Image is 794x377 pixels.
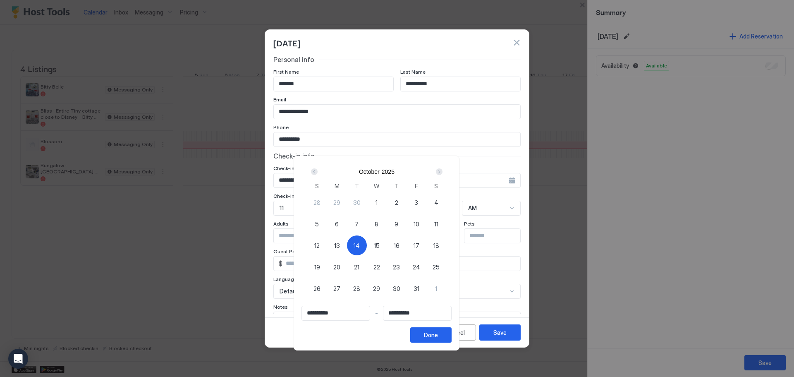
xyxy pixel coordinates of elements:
[433,263,440,271] span: 25
[354,263,359,271] span: 21
[309,167,320,177] button: Prev
[407,279,426,298] button: 31
[434,220,438,228] span: 11
[393,284,400,293] span: 30
[426,192,446,212] button: 4
[327,235,347,255] button: 13
[347,279,367,298] button: 28
[424,331,438,339] div: Done
[313,284,320,293] span: 26
[354,241,360,250] span: 14
[347,192,367,212] button: 30
[387,235,407,255] button: 16
[426,214,446,234] button: 11
[375,198,378,207] span: 1
[314,241,320,250] span: 12
[307,279,327,298] button: 26
[395,182,399,190] span: T
[367,257,387,277] button: 22
[414,284,419,293] span: 31
[433,241,439,250] span: 18
[333,198,340,207] span: 29
[367,279,387,298] button: 29
[335,220,339,228] span: 6
[387,257,407,277] button: 23
[355,182,359,190] span: T
[383,306,451,320] input: Input Field
[374,182,379,190] span: W
[375,310,378,317] span: -
[414,241,419,250] span: 17
[8,349,28,369] div: Open Intercom Messenger
[387,214,407,234] button: 9
[367,214,387,234] button: 8
[367,192,387,212] button: 1
[395,198,398,207] span: 2
[334,241,340,250] span: 13
[313,198,320,207] span: 28
[307,192,327,212] button: 28
[407,257,426,277] button: 24
[335,182,340,190] span: M
[393,263,400,271] span: 23
[327,279,347,298] button: 27
[407,235,426,255] button: 17
[414,198,418,207] span: 3
[353,198,361,207] span: 30
[307,214,327,234] button: 5
[347,257,367,277] button: 21
[327,214,347,234] button: 6
[302,306,370,320] input: Input Field
[347,214,367,234] button: 7
[433,167,444,177] button: Next
[387,192,407,212] button: 2
[353,284,360,293] span: 28
[315,220,319,228] span: 5
[407,214,426,234] button: 10
[355,220,359,228] span: 7
[394,241,399,250] span: 16
[434,182,438,190] span: S
[426,257,446,277] button: 25
[307,257,327,277] button: 19
[435,284,437,293] span: 1
[374,241,380,250] span: 15
[413,263,420,271] span: 24
[375,220,378,228] span: 8
[367,235,387,255] button: 15
[347,235,367,255] button: 14
[315,182,319,190] span: S
[307,235,327,255] button: 12
[434,198,438,207] span: 4
[382,168,395,175] button: 2025
[407,192,426,212] button: 3
[373,284,380,293] span: 29
[410,327,452,343] button: Done
[327,257,347,277] button: 20
[327,192,347,212] button: 29
[415,182,418,190] span: F
[426,235,446,255] button: 18
[359,168,380,175] button: October
[387,279,407,298] button: 30
[333,284,340,293] span: 27
[314,263,320,271] span: 19
[426,279,446,298] button: 1
[373,263,380,271] span: 22
[414,220,419,228] span: 10
[333,263,340,271] span: 20
[395,220,398,228] span: 9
